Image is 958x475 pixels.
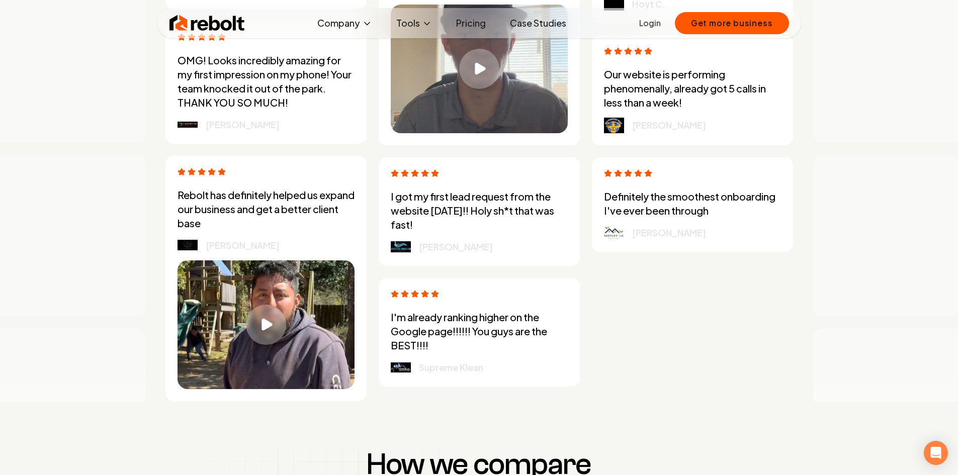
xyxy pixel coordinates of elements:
p: [PERSON_NAME] [419,240,493,254]
a: Pricing [448,13,494,33]
p: [PERSON_NAME] [632,118,706,132]
img: logo [391,362,411,372]
button: Play video [391,5,568,133]
img: logo [604,118,624,133]
p: [PERSON_NAME] [206,118,280,132]
p: [PERSON_NAME] [206,238,280,252]
p: Supreme Klean [419,360,483,374]
img: logo [604,226,624,240]
img: logo [178,240,198,251]
button: Get more business [675,12,789,34]
button: Company [309,13,380,33]
a: Login [639,17,661,29]
img: logo [391,241,411,253]
img: Rebolt Logo [169,13,245,33]
p: I got my first lead request from the website [DATE]!! Holy sh*t that was fast! [391,189,568,232]
button: Tools [388,13,440,33]
div: Open Intercom Messenger [924,441,948,465]
p: OMG! Looks incredibly amazing for my first impression on my phone! Your team knocked it out of th... [178,53,355,110]
button: Play video [178,260,355,389]
p: Definitely the smoothest onboarding I've ever been through [604,189,781,218]
p: I'm already ranking higher on the Google page!!!!!! You guys are the BEST!!!! [391,310,568,352]
img: logo [178,122,198,128]
a: Case Studies [502,13,574,33]
p: Our website is performing phenomenally, already got 5 calls in less than a week! [604,67,781,110]
p: [PERSON_NAME] [632,226,706,240]
p: Rebolt has definitely helped us expand our business and get a better client base [178,188,355,230]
